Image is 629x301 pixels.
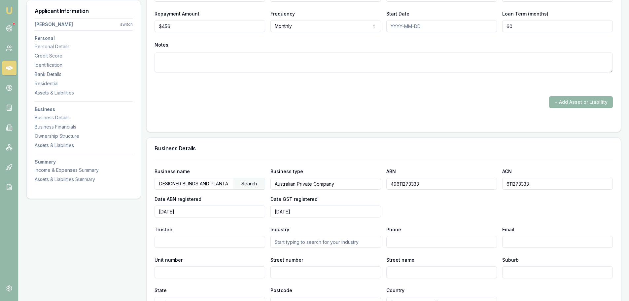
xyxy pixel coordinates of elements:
[35,176,133,183] div: Assets & Liabilities Summary
[502,169,512,174] label: ACN
[386,20,497,32] input: YYYY-MM-DD
[35,21,73,28] div: [PERSON_NAME]
[120,22,133,27] div: switch
[270,169,303,174] label: Business type
[270,206,381,217] input: YYYY-MM-DD
[270,11,295,17] label: Frequency
[502,11,548,17] label: Loan Term (months)
[549,96,613,108] button: + Add Asset or Liability
[35,107,133,112] h3: Business
[35,124,133,130] div: Business Financials
[233,178,265,189] div: Search
[386,257,414,263] label: Street name
[35,80,133,87] div: Residential
[270,287,292,293] label: Postcode
[502,227,514,232] label: Email
[35,142,133,149] div: Assets & Liabilities
[35,160,133,164] h3: Summary
[35,114,133,121] div: Business Details
[35,8,133,14] h3: Applicant Information
[270,196,318,202] label: Date GST registered
[155,146,613,151] h3: Business Details
[35,90,133,96] div: Assets & Liabilities
[35,53,133,59] div: Credit Score
[502,257,519,263] label: Suburb
[270,257,303,263] label: Street number
[155,11,199,17] label: Repayment Amount
[155,196,201,202] label: Date ABN registered
[270,236,381,248] input: Start typing to search for your industry
[155,287,167,293] label: State
[386,287,404,293] label: Country
[155,40,613,50] div: Notes
[35,62,133,68] div: Identification
[155,178,233,189] input: Enter business name
[270,227,289,232] label: Industry
[35,43,133,50] div: Personal Details
[155,257,183,263] label: Unit number
[35,167,133,173] div: Income & Expenses Summary
[386,11,409,17] label: Start Date
[155,227,172,232] label: Trustee
[35,133,133,139] div: Ownership Structure
[5,7,13,15] img: emu-icon-u.png
[155,169,190,174] label: Business name
[386,227,401,232] label: Phone
[386,169,396,174] label: ABN
[35,36,133,41] h3: Personal
[35,71,133,78] div: Bank Details
[155,20,265,32] input: $
[155,206,265,217] input: YYYY-MM-DD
